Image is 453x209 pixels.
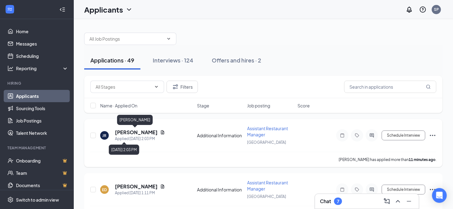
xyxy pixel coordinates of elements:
svg: ChevronDown [154,84,159,89]
button: ComposeMessage [382,196,392,206]
span: Assistant Restaurant Manager [247,180,288,191]
div: [DATE] 2:03 PM [109,145,139,155]
svg: Settings [7,197,14,203]
svg: Minimize [405,198,413,205]
div: Open Intercom Messenger [432,188,447,203]
div: Reporting [16,65,69,71]
a: Messages [16,38,69,50]
div: Additional Information [197,187,244,193]
div: 7 [337,199,339,204]
span: Name · Applied On [100,102,137,109]
svg: Collapse [59,6,65,13]
div: [PERSON_NAME] [117,115,153,125]
button: Schedule Interview [382,131,425,140]
svg: Ellipses [429,132,436,139]
div: Switch to admin view [16,197,59,203]
a: DocumentsCrown [16,179,69,191]
svg: Document [160,130,165,135]
svg: Tag [353,187,361,192]
svg: QuestionInfo [419,6,427,13]
h5: [PERSON_NAME] [115,129,158,136]
svg: Note [339,187,346,192]
input: All Stages [96,83,152,90]
a: Scheduling [16,50,69,62]
span: [GEOGRAPHIC_DATA] [247,140,286,145]
svg: WorkstreamLogo [7,6,13,12]
svg: Filter [172,83,179,90]
svg: ChevronUp [394,198,402,205]
span: Job posting [247,102,270,109]
div: Applications · 49 [90,56,134,64]
input: Search in applications [344,81,436,93]
h5: [PERSON_NAME] [115,183,158,190]
svg: ChevronDown [125,6,133,13]
a: Applicants [16,90,69,102]
h1: Applicants [84,4,123,15]
svg: Notifications [406,6,413,13]
div: JR [103,133,107,138]
svg: Document [160,184,165,189]
svg: ChevronDown [166,36,171,41]
div: Applied [DATE] 1:11 PM [115,190,165,196]
svg: Analysis [7,65,14,71]
svg: Ellipses [429,186,436,193]
a: Sourcing Tools [16,102,69,115]
div: Team Management [7,145,67,151]
div: ED [102,187,107,192]
button: ChevronUp [393,196,403,206]
button: Schedule Interview [382,185,425,195]
span: Score [297,102,310,109]
p: [PERSON_NAME] has applied more than . [339,157,436,162]
a: TeamCrown [16,167,69,179]
span: Stage [197,102,209,109]
div: Offers and hires · 2 [212,56,261,64]
svg: Tag [353,133,361,138]
svg: Note [339,133,346,138]
svg: MagnifyingGlass [426,84,431,89]
span: Assistant Restaurant Manager [247,126,288,137]
button: Minimize [404,196,414,206]
h3: Chat [320,198,331,205]
div: Applied [DATE] 2:03 PM [115,136,165,142]
a: OnboardingCrown [16,155,69,167]
div: Interviews · 124 [153,56,193,64]
a: Job Postings [16,115,69,127]
a: Home [16,25,69,38]
svg: ComposeMessage [383,198,391,205]
span: [GEOGRAPHIC_DATA] [247,194,286,199]
div: Hiring [7,81,67,86]
a: Talent Network [16,127,69,139]
div: SP [434,7,439,12]
b: 11 minutes ago [409,157,435,162]
button: Filter Filters [167,81,198,93]
svg: ActiveChat [368,187,376,192]
svg: ActiveChat [368,133,376,138]
input: All Job Postings [89,35,164,42]
div: Additional Information [197,132,244,139]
